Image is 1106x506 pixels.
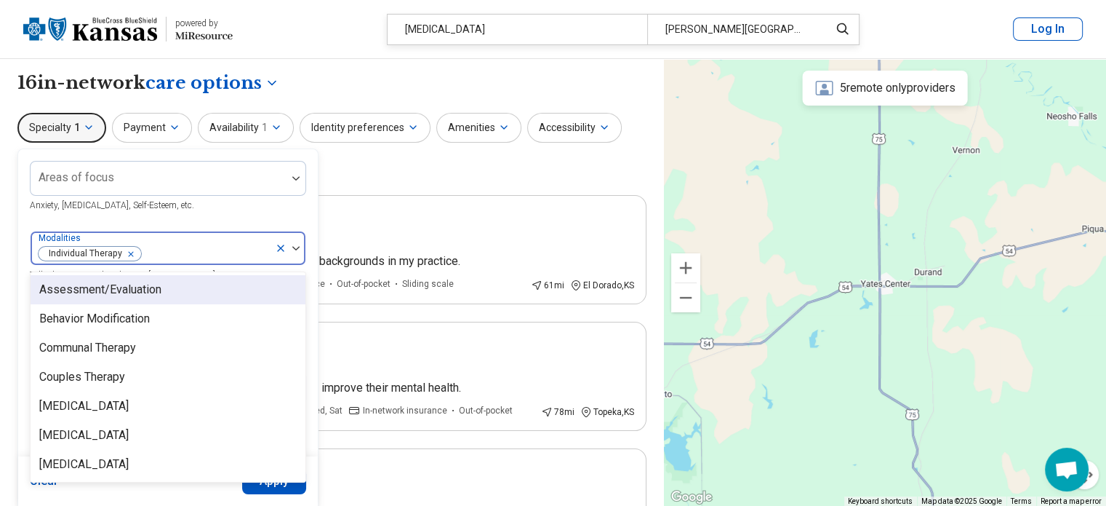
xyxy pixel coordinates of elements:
div: Assessment/Evaluation [39,281,161,299]
button: Amenities [436,113,521,143]
div: El Dorado , KS [570,279,634,292]
span: Individual Therapy [39,247,127,261]
div: [MEDICAL_DATA] [39,398,129,415]
button: Availability1 [198,113,294,143]
h1: 16 in-network [17,71,279,95]
button: Identity preferences [300,113,430,143]
div: [MEDICAL_DATA] [388,15,648,44]
div: Couples Therapy [39,368,125,386]
span: Sliding scale [402,277,454,290]
div: Open chat [1045,448,1089,491]
div: powered by [175,17,233,30]
a: Report a map error [1041,497,1102,505]
a: Blue Cross Blue Shield Kansaspowered by [23,12,233,47]
p: I welcome and affirm clients of all identities and backgrounds in my practice. [73,253,634,270]
div: 61 mi [531,279,564,292]
span: 1 [74,120,80,135]
div: [PERSON_NAME][GEOGRAPHIC_DATA], [GEOGRAPHIC_DATA] [647,15,820,44]
button: Zoom in [671,253,700,282]
span: Out-of-pocket [337,277,390,290]
button: Accessibility [527,113,622,143]
span: 1 [262,120,268,135]
img: Blue Cross Blue Shield Kansas [23,12,157,47]
span: Map data ©2025 Google [921,497,1002,505]
div: 5 remote only providers [802,71,967,106]
button: Care options [145,71,279,95]
span: Talk Therapy, Couples Therapy, [MEDICAL_DATA], etc. [30,270,233,280]
a: Terms (opens in new tab) [1011,497,1032,505]
div: Topeka , KS [580,406,634,419]
button: Specialty1 [17,113,106,143]
span: Anxiety, [MEDICAL_DATA], Self-Esteem, etc. [30,200,194,210]
div: Communal Therapy [39,339,136,357]
div: Behavior Modification [39,310,150,328]
span: In-network insurance [363,404,447,417]
label: Modalities [39,233,84,243]
button: Zoom out [671,283,700,312]
div: [MEDICAL_DATA] [39,456,129,473]
p: I welcome all individuals wanting to discuss and improve their mental health. [73,379,634,397]
button: Log In [1013,17,1083,41]
span: care options [145,71,262,95]
div: 78 mi [541,406,574,419]
span: Out-of-pocket [459,404,513,417]
button: Payment [112,113,192,143]
label: Areas of focus [39,170,114,184]
div: [MEDICAL_DATA] [39,427,129,444]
